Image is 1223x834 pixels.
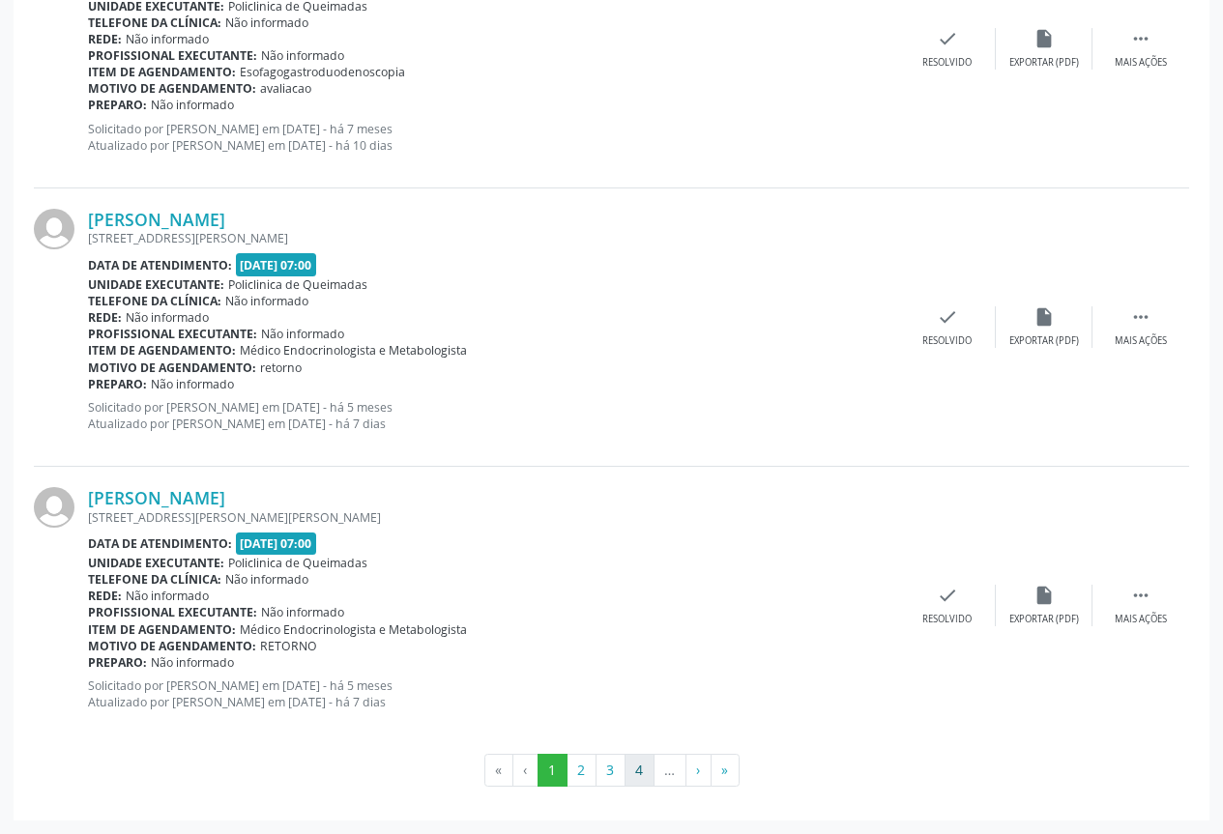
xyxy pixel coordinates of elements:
div: Resolvido [922,613,972,626]
b: Motivo de agendamento: [88,80,256,97]
b: Unidade executante: [88,555,224,571]
b: Item de agendamento: [88,64,236,80]
i: check [937,585,958,606]
button: Go to page 4 [625,754,655,787]
button: Go to next page [685,754,712,787]
span: Não informado [151,97,234,113]
img: img [34,487,74,528]
span: retorno [260,359,302,376]
span: [DATE] 07:00 [236,253,317,275]
span: Médico Endocrinologista e Metabologista [240,621,467,638]
button: Go to page 1 [538,754,568,787]
b: Data de atendimento: [88,257,232,273]
span: Não informado [151,654,234,671]
i:  [1130,306,1151,328]
i: check [937,306,958,328]
button: Go to last page [711,754,740,787]
img: img [34,209,74,249]
div: Mais ações [1115,56,1167,70]
b: Telefone da clínica: [88,571,221,588]
p: Solicitado por [PERSON_NAME] em [DATE] - há 5 meses Atualizado por [PERSON_NAME] em [DATE] - há 7... [88,677,899,710]
span: [DATE] 07:00 [236,532,317,555]
b: Profissional executante: [88,47,257,64]
b: Rede: [88,309,122,326]
b: Item de agendamento: [88,621,236,638]
b: Preparo: [88,654,147,671]
b: Telefone da clínica: [88,293,221,309]
p: Solicitado por [PERSON_NAME] em [DATE] - há 5 meses Atualizado por [PERSON_NAME] em [DATE] - há 7... [88,399,899,432]
p: Solicitado por [PERSON_NAME] em [DATE] - há 7 meses Atualizado por [PERSON_NAME] em [DATE] - há 1... [88,121,899,154]
span: Não informado [225,571,308,588]
b: Rede: [88,588,122,604]
div: [STREET_ADDRESS][PERSON_NAME] [88,230,899,246]
span: Não informado [126,588,209,604]
span: RETORNO [260,638,317,654]
div: Resolvido [922,334,972,348]
span: Esofagogastroduodenoscopia [240,64,405,80]
i: insert_drive_file [1034,28,1055,49]
b: Motivo de agendamento: [88,359,256,376]
div: Resolvido [922,56,972,70]
span: Não informado [126,309,209,326]
span: avaliacao [260,80,311,97]
b: Rede: [88,31,122,47]
ul: Pagination [34,754,1189,787]
b: Unidade executante: [88,276,224,293]
b: Preparo: [88,376,147,392]
span: Não informado [225,14,308,31]
i:  [1130,28,1151,49]
b: Profissional executante: [88,326,257,342]
span: Médico Endocrinologista e Metabologista [240,342,467,359]
b: Motivo de agendamento: [88,638,256,654]
div: Mais ações [1115,334,1167,348]
div: [STREET_ADDRESS][PERSON_NAME][PERSON_NAME] [88,509,899,526]
div: Exportar (PDF) [1009,334,1079,348]
button: Go to page 2 [567,754,597,787]
b: Data de atendimento: [88,535,232,552]
span: Não informado [261,604,344,620]
span: Policlinica de Queimadas [228,276,367,293]
span: Não informado [261,326,344,342]
a: [PERSON_NAME] [88,487,225,508]
span: Não informado [151,376,234,392]
a: [PERSON_NAME] [88,209,225,230]
i: insert_drive_file [1034,306,1055,328]
span: Não informado [225,293,308,309]
div: Exportar (PDF) [1009,613,1079,626]
span: Não informado [261,47,344,64]
i: insert_drive_file [1034,585,1055,606]
span: Não informado [126,31,209,47]
b: Item de agendamento: [88,342,236,359]
b: Profissional executante: [88,604,257,620]
b: Preparo: [88,97,147,113]
span: Policlinica de Queimadas [228,555,367,571]
i:  [1130,585,1151,606]
i: check [937,28,958,49]
div: Exportar (PDF) [1009,56,1079,70]
div: Mais ações [1115,613,1167,626]
b: Telefone da clínica: [88,14,221,31]
button: Go to page 3 [596,754,626,787]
